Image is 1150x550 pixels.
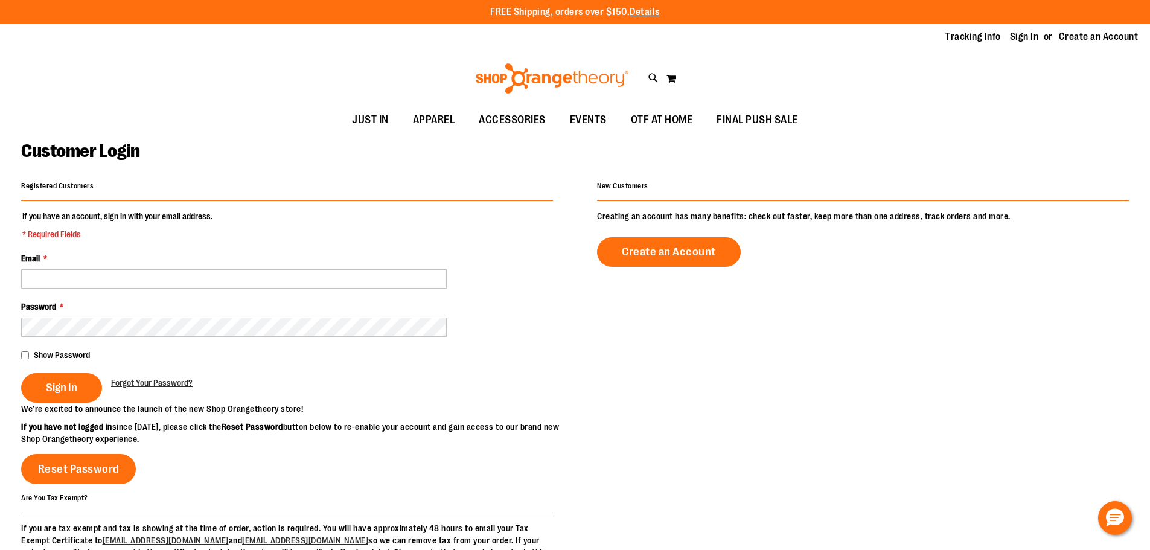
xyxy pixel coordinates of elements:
span: APPAREL [413,106,455,133]
span: Password [21,302,56,312]
span: Reset Password [38,462,120,476]
a: Create an Account [597,237,741,267]
strong: Are You Tax Exempt? [21,493,88,502]
button: Hello, have a question? Let’s chat. [1098,501,1132,535]
span: FINAL PUSH SALE [717,106,798,133]
img: Shop Orangetheory [474,63,630,94]
p: since [DATE], please click the button below to re-enable your account and gain access to our bran... [21,421,575,445]
a: JUST IN [340,106,401,134]
p: We’re excited to announce the launch of the new Shop Orangetheory store! [21,403,575,415]
a: ACCESSORIES [467,106,558,134]
span: OTF AT HOME [631,106,693,133]
a: OTF AT HOME [619,106,705,134]
span: * Required Fields [22,228,212,240]
strong: Registered Customers [21,182,94,190]
a: EVENTS [558,106,619,134]
a: Details [630,7,660,18]
strong: If you have not logged in [21,422,112,432]
a: Reset Password [21,454,136,484]
span: EVENTS [570,106,607,133]
span: Email [21,254,40,263]
a: APPAREL [401,106,467,134]
a: Forgot Your Password? [111,377,193,389]
legend: If you have an account, sign in with your email address. [21,210,214,240]
span: JUST IN [352,106,389,133]
a: [EMAIL_ADDRESS][DOMAIN_NAME] [103,536,229,545]
a: Create an Account [1059,30,1139,43]
span: Forgot Your Password? [111,378,193,388]
a: FINAL PUSH SALE [704,106,810,134]
p: Creating an account has many benefits: check out faster, keep more than one address, track orders... [597,210,1129,222]
span: Customer Login [21,141,139,161]
a: Sign In [1010,30,1039,43]
a: Tracking Info [945,30,1001,43]
span: Sign In [46,381,77,394]
strong: New Customers [597,182,648,190]
a: [EMAIL_ADDRESS][DOMAIN_NAME] [242,536,368,545]
span: Show Password [34,350,90,360]
p: FREE Shipping, orders over $150. [490,5,660,19]
span: ACCESSORIES [479,106,546,133]
span: Create an Account [622,245,716,258]
strong: Reset Password [222,422,283,432]
button: Sign In [21,373,102,403]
